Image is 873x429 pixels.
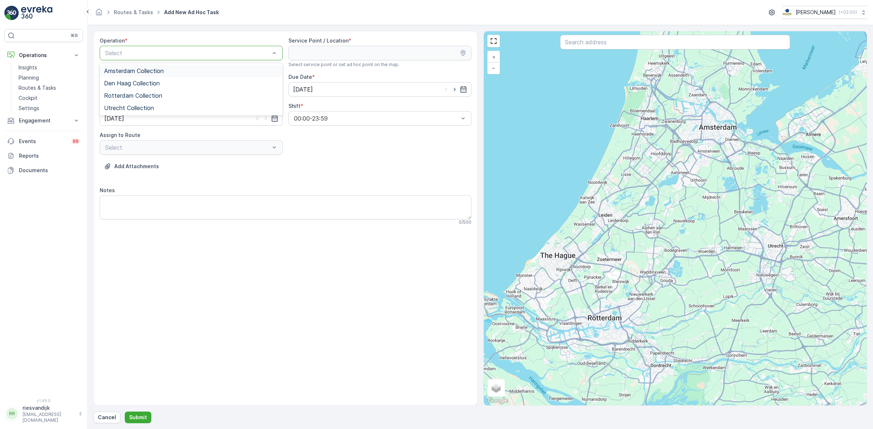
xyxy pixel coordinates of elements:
span: Add New Ad Hoc Task [163,9,220,16]
img: logo [4,6,19,20]
a: Homepage [95,11,103,17]
div: RR [6,408,18,420]
a: Reports [4,149,83,163]
button: Upload File [100,161,163,172]
span: Utrecht Collection [104,105,154,111]
a: Open this area in Google Maps (opens a new window) [486,396,510,405]
span: Den Haag Collection [104,80,160,86]
a: Events99 [4,134,83,149]
span: + [492,54,495,60]
span: Amsterdam Collection [104,68,164,74]
p: Reports [19,152,80,159]
button: Engagement [4,113,83,128]
a: Insights [16,62,83,73]
p: [PERSON_NAME] [796,9,836,16]
a: Settings [16,103,83,113]
p: Operations [19,52,68,59]
img: logo_light-DOdMpM7g.png [21,6,52,20]
label: Shift [288,103,300,109]
button: RRriesvandijk[EMAIL_ADDRESS][DOMAIN_NAME] [4,404,83,423]
p: Cancel [98,414,116,421]
a: View Fullscreen [488,36,499,46]
span: − [492,65,495,71]
p: Planning [19,74,39,81]
img: Google [486,396,510,405]
input: dd/mm/yyyy [288,82,471,97]
a: Cockpit [16,93,83,103]
p: Cockpit [19,94,37,102]
a: Zoom Out [488,62,499,73]
span: Rotterdam Collection [104,92,162,99]
p: Insights [19,64,37,71]
label: Assign to Route [100,132,140,138]
p: Select [105,49,270,57]
span: Select service point or set ad hoc point on the map. [288,62,399,68]
a: Zoom In [488,52,499,62]
label: Notes [100,187,115,193]
input: Search address [560,35,790,49]
p: Submit [129,414,147,421]
p: Engagement [19,117,68,124]
p: Settings [19,105,39,112]
button: Operations [4,48,83,62]
button: [PERSON_NAME](+02:00) [782,6,867,19]
p: riesvandijk [23,404,75,412]
a: Routes & Tasks [16,83,83,93]
p: [EMAIL_ADDRESS][DOMAIN_NAME] [23,412,75,423]
input: dd/mm/yyyy [100,111,283,126]
p: ( +02:00 ) [839,9,857,15]
p: 0 / 500 [459,219,471,225]
p: 99 [73,138,79,144]
p: ⌘B [71,33,78,39]
p: Routes & Tasks [19,84,56,92]
a: Documents [4,163,83,178]
p: Add Attachments [114,163,159,170]
label: Operation [100,37,125,44]
label: Due Date [288,74,312,80]
label: Service Point / Location [288,37,348,44]
p: Documents [19,167,80,174]
button: Cancel [93,412,120,423]
span: v 1.49.0 [4,398,83,403]
button: Submit [125,412,151,423]
img: basis-logo_rgb2x.png [782,8,793,16]
p: Events [19,138,67,145]
a: Planning [16,73,83,83]
a: Layers [488,380,504,396]
a: Routes & Tasks [114,9,153,15]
